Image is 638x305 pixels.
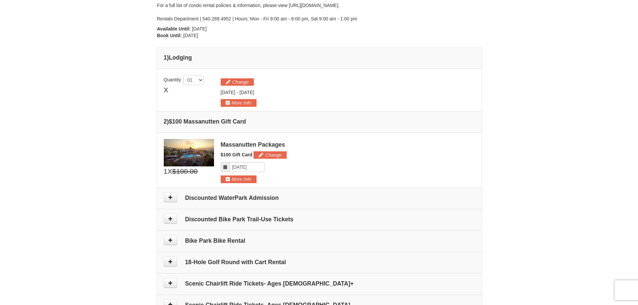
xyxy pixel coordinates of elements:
[157,26,191,31] strong: Available Until:
[164,259,475,265] h4: 18-Hole Golf Round with Cart Rental
[221,99,257,106] button: More Info
[236,90,238,95] span: -
[164,195,475,201] h4: Discounted WaterPark Admission
[221,175,257,183] button: More Info
[172,166,198,176] span: $100.00
[157,33,182,38] strong: Book Until:
[164,280,475,287] h4: Scenic Chairlift Ride Tickets- Ages [DEMOGRAPHIC_DATA]+
[254,151,287,159] button: Change
[164,166,168,176] span: 1
[221,152,253,157] span: $100 Gift Card
[183,33,198,38] span: [DATE]
[239,90,254,95] span: [DATE]
[221,141,475,148] div: Massanutten Packages
[192,26,207,31] span: [DATE]
[164,118,475,125] h4: 2 $100 Massanutten Gift Card
[164,216,475,223] h4: Discounted Bike Park Trail-Use Tickets
[167,54,169,61] span: )
[164,77,204,82] span: Quantity :
[167,166,172,176] span: X
[164,237,475,244] h4: Bike Park Bike Rental
[221,90,235,95] span: [DATE]
[167,118,169,125] span: )
[164,139,214,166] img: 6619879-1.jpg
[164,85,168,95] span: X
[221,78,254,86] button: Change
[164,54,475,61] h4: 1 Lodging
